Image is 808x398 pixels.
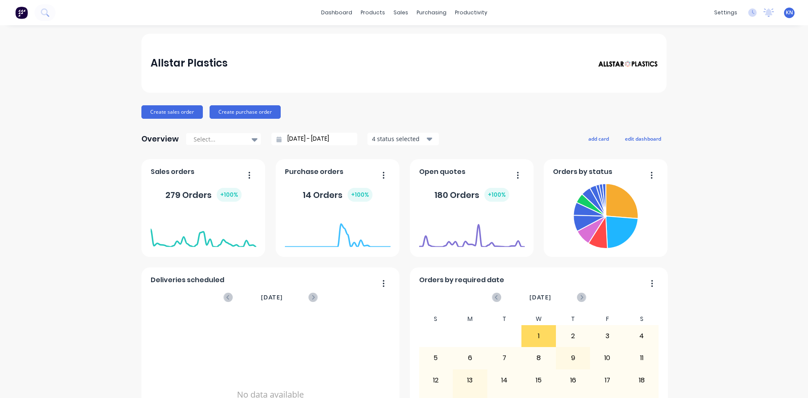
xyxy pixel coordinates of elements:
button: add card [583,133,614,144]
div: 10 [590,347,624,369]
div: Overview [141,131,179,147]
span: Sales orders [151,167,194,177]
div: 3 [590,326,624,347]
span: KN [786,9,793,16]
div: 1 [522,326,555,347]
div: + 100 % [348,188,372,202]
span: Orders by status [553,167,612,177]
button: Create sales order [141,105,203,119]
span: Open quotes [419,167,465,177]
div: sales [389,6,412,19]
div: Allstar Plastics [151,55,228,72]
div: 11 [625,347,659,369]
span: [DATE] [261,293,283,302]
div: T [487,313,522,325]
div: F [590,313,625,325]
div: 8 [522,347,555,369]
span: [DATE] [529,293,551,302]
div: S [625,313,659,325]
div: 7 [488,347,521,369]
div: productivity [451,6,492,19]
span: Purchase orders [285,167,343,177]
button: Create purchase order [210,105,281,119]
div: settings [710,6,742,19]
div: 12 [419,370,453,391]
div: 180 Orders [434,188,509,202]
div: 17 [590,370,624,391]
div: 279 Orders [165,188,242,202]
div: + 100 % [484,188,509,202]
button: edit dashboard [619,133,667,144]
div: S [419,313,453,325]
div: 4 [625,326,659,347]
div: 14 [488,370,521,391]
button: 4 status selected [367,133,439,145]
div: M [453,313,487,325]
span: Orders by required date [419,275,504,285]
span: Deliveries scheduled [151,275,224,285]
div: 4 status selected [372,134,425,143]
div: T [556,313,590,325]
div: 18 [625,370,659,391]
div: 9 [556,347,590,369]
div: 13 [453,370,487,391]
div: 14 Orders [303,188,372,202]
img: Allstar Plastics [598,61,657,67]
div: 15 [522,370,555,391]
a: dashboard [317,6,356,19]
div: products [356,6,389,19]
div: purchasing [412,6,451,19]
div: 6 [453,347,487,369]
div: + 100 % [217,188,242,202]
div: W [521,313,556,325]
img: Factory [15,6,28,19]
div: 2 [556,326,590,347]
div: 5 [419,347,453,369]
div: 16 [556,370,590,391]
